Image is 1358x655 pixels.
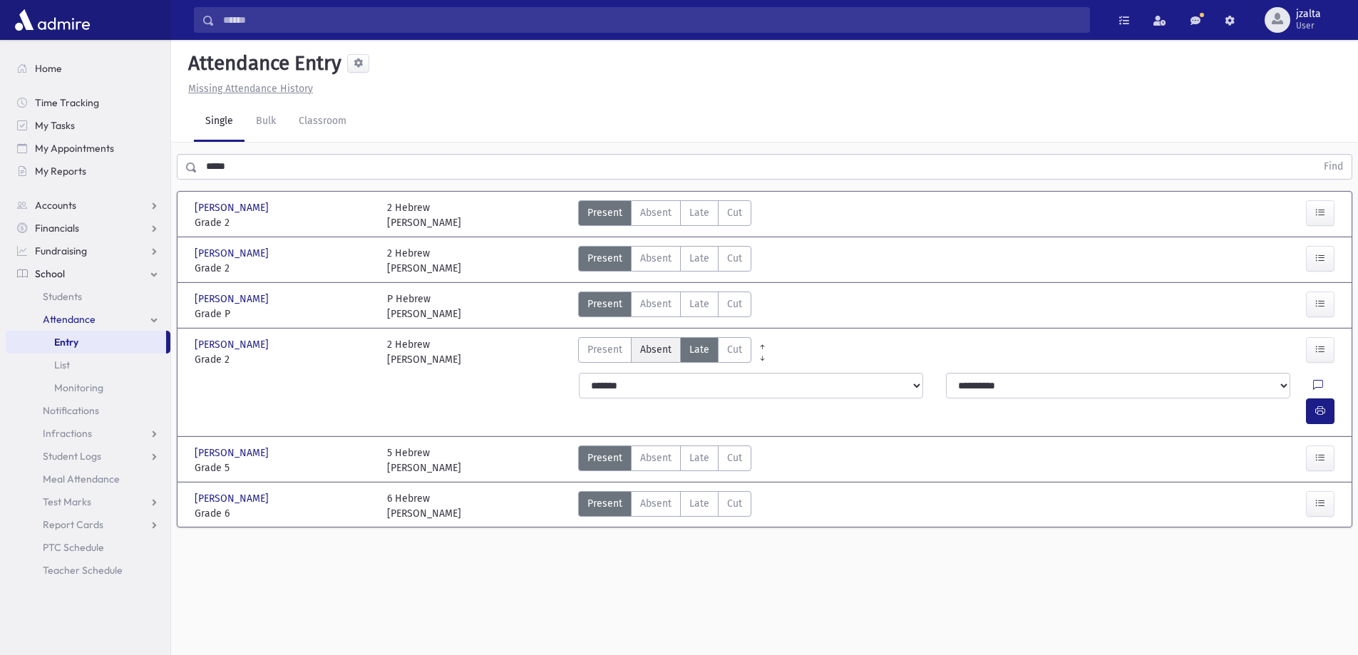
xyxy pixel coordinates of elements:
[578,491,751,521] div: AttTypes
[640,296,672,311] span: Absent
[1296,9,1321,20] span: jzalta
[54,359,70,371] span: List
[387,445,461,475] div: 5 Hebrew [PERSON_NAME]
[587,496,622,511] span: Present
[6,217,170,239] a: Financials
[387,337,461,367] div: 2 Hebrew [PERSON_NAME]
[43,290,82,303] span: Students
[43,450,101,463] span: Student Logs
[587,296,622,311] span: Present
[6,376,170,399] a: Monitoring
[6,422,170,445] a: Infractions
[578,200,751,230] div: AttTypes
[35,267,65,280] span: School
[195,491,272,506] span: [PERSON_NAME]
[11,6,93,34] img: AdmirePro
[43,427,92,440] span: Infractions
[727,496,742,511] span: Cut
[6,57,170,80] a: Home
[54,381,103,394] span: Monitoring
[195,215,373,230] span: Grade 2
[689,342,709,357] span: Late
[6,536,170,559] a: PTC Schedule
[35,62,62,75] span: Home
[43,564,123,577] span: Teacher Schedule
[195,352,373,367] span: Grade 2
[6,262,170,285] a: School
[6,285,170,308] a: Students
[195,460,373,475] span: Grade 5
[6,468,170,490] a: Meal Attendance
[689,251,709,266] span: Late
[6,137,170,160] a: My Appointments
[35,96,99,109] span: Time Tracking
[194,102,245,142] a: Single
[727,205,742,220] span: Cut
[6,354,170,376] a: List
[195,506,373,521] span: Grade 6
[6,399,170,422] a: Notifications
[43,313,96,326] span: Attendance
[6,445,170,468] a: Student Logs
[43,518,103,531] span: Report Cards
[578,445,751,475] div: AttTypes
[6,559,170,582] a: Teacher Schedule
[587,342,622,357] span: Present
[727,296,742,311] span: Cut
[54,336,78,349] span: Entry
[6,239,170,262] a: Fundraising
[35,244,87,257] span: Fundraising
[35,222,79,234] span: Financials
[6,91,170,114] a: Time Tracking
[6,160,170,182] a: My Reports
[640,251,672,266] span: Absent
[689,450,709,465] span: Late
[245,102,287,142] a: Bulk
[195,261,373,276] span: Grade 2
[387,491,461,521] div: 6 Hebrew [PERSON_NAME]
[43,404,99,417] span: Notifications
[640,450,672,465] span: Absent
[182,83,313,95] a: Missing Attendance History
[587,450,622,465] span: Present
[640,205,672,220] span: Absent
[43,541,104,554] span: PTC Schedule
[195,246,272,261] span: [PERSON_NAME]
[578,246,751,276] div: AttTypes
[587,251,622,266] span: Present
[195,292,272,306] span: [PERSON_NAME]
[578,337,751,367] div: AttTypes
[6,308,170,331] a: Attendance
[727,450,742,465] span: Cut
[195,337,272,352] span: [PERSON_NAME]
[640,496,672,511] span: Absent
[35,165,86,177] span: My Reports
[195,445,272,460] span: [PERSON_NAME]
[215,7,1089,33] input: Search
[35,119,75,132] span: My Tasks
[182,51,341,76] h5: Attendance Entry
[1296,20,1321,31] span: User
[387,246,461,276] div: 2 Hebrew [PERSON_NAME]
[387,292,461,321] div: P Hebrew [PERSON_NAME]
[587,205,622,220] span: Present
[689,296,709,311] span: Late
[287,102,358,142] a: Classroom
[6,331,166,354] a: Entry
[35,199,76,212] span: Accounts
[640,342,672,357] span: Absent
[6,513,170,536] a: Report Cards
[6,114,170,137] a: My Tasks
[6,490,170,513] a: Test Marks
[689,205,709,220] span: Late
[387,200,461,230] div: 2 Hebrew [PERSON_NAME]
[43,473,120,485] span: Meal Attendance
[35,142,114,155] span: My Appointments
[188,83,313,95] u: Missing Attendance History
[6,194,170,217] a: Accounts
[727,342,742,357] span: Cut
[195,200,272,215] span: [PERSON_NAME]
[1315,155,1352,179] button: Find
[689,496,709,511] span: Late
[43,495,91,508] span: Test Marks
